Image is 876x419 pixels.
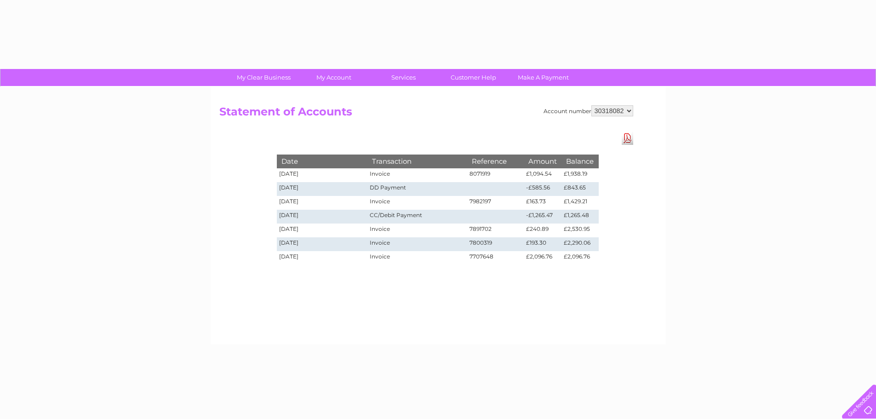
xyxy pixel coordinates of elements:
[467,168,524,182] td: 8071919
[277,196,368,210] td: [DATE]
[435,69,511,86] a: Customer Help
[561,196,598,210] td: £1,429.21
[561,182,598,196] td: £843.65
[219,105,633,123] h2: Statement of Accounts
[467,224,524,237] td: 7891702
[561,155,598,168] th: Balance
[467,237,524,251] td: 7800319
[367,182,467,196] td: DD Payment
[277,182,368,196] td: [DATE]
[524,224,561,237] td: £240.89
[367,155,467,168] th: Transaction
[505,69,581,86] a: Make A Payment
[367,224,467,237] td: Invoice
[524,155,561,168] th: Amount
[524,196,561,210] td: £163.73
[277,168,368,182] td: [DATE]
[226,69,302,86] a: My Clear Business
[524,237,561,251] td: £193.30
[277,237,368,251] td: [DATE]
[367,237,467,251] td: Invoice
[367,210,467,224] td: CC/Debit Payment
[524,251,561,265] td: £2,096.76
[467,196,524,210] td: 7982197
[367,196,467,210] td: Invoice
[561,224,598,237] td: £2,530.95
[561,210,598,224] td: £1,265.48
[367,168,467,182] td: Invoice
[544,105,633,116] div: Account number
[277,224,368,237] td: [DATE]
[524,182,561,196] td: -£585.56
[561,237,598,251] td: £2,290.06
[277,155,368,168] th: Date
[277,251,368,265] td: [DATE]
[366,69,441,86] a: Services
[561,168,598,182] td: £1,938.19
[467,155,524,168] th: Reference
[622,132,633,145] a: Download Pdf
[561,251,598,265] td: £2,096.76
[296,69,372,86] a: My Account
[277,210,368,224] td: [DATE]
[524,168,561,182] td: £1,094.54
[467,251,524,265] td: 7707648
[367,251,467,265] td: Invoice
[524,210,561,224] td: -£1,265.47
